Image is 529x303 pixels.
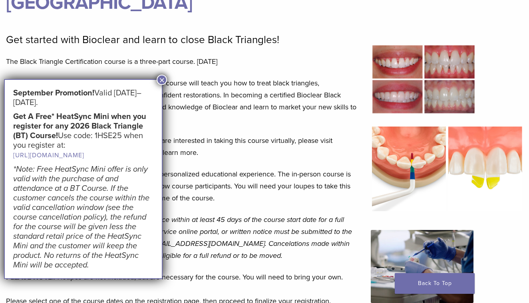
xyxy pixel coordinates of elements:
a: [URL][DOMAIN_NAME] [13,151,84,159]
h5: Use code: 1HSE25 when you register at: [13,112,153,160]
strong: September Promotion! [13,88,94,98]
p: Get started with Bioclear and learn to close Black Triangles! [6,34,361,46]
strong: Get A Free* HeatSync Mini when you register for any 2026 Black Triangle (BT) Course! [13,112,146,141]
button: Close [157,75,167,85]
p: This three-part live in-person hands-on certification course will teach you how to treat black tr... [6,77,361,125]
h5: Valid [DATE]–[DATE]. [13,88,153,107]
a: Back To Top [395,273,475,294]
p: The Black Triangle Certification course is a three-part course. [DATE] [6,55,361,67]
em: *Note: Free HeatSync Mini offer is only valid with the purchase of and attendance at a BT Course.... [13,164,149,270]
p: This course is offered virtually or in person. If you are interested in taking this course virtua... [6,135,361,158]
em: If you need to cancel your course, we require notice within at least 45 days of the course start ... [6,215,352,260]
p: Class sizes are limited to provide an intimate and personalized educational experience. The in-pe... [6,168,361,204]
